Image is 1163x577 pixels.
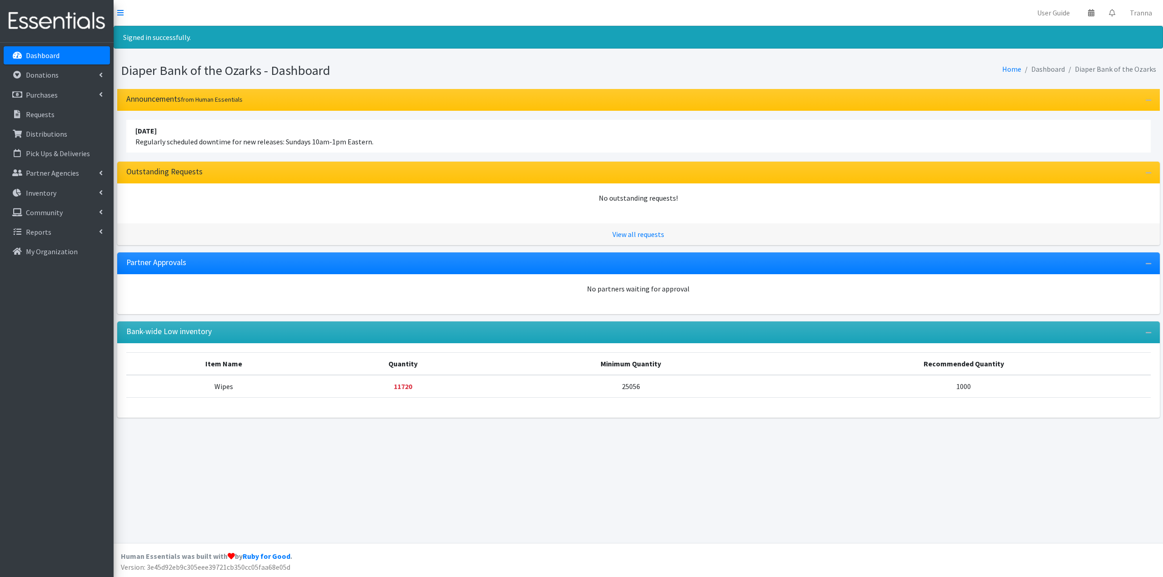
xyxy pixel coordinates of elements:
[26,129,67,138] p: Distributions
[1123,4,1159,22] a: Tranna
[126,283,1151,294] div: No partners waiting for approval
[4,125,110,143] a: Distributions
[181,95,243,104] small: from Human Essentials
[1002,64,1021,74] a: Home
[4,46,110,64] a: Dashboard
[26,51,60,60] p: Dashboard
[135,126,157,135] strong: [DATE]
[26,90,58,99] p: Purchases
[777,352,1151,375] th: Recommended Quantity
[394,382,412,391] strong: Below minimum quantity
[114,26,1163,49] div: Signed in successfully.
[26,110,55,119] p: Requests
[777,375,1151,398] td: 1000
[4,86,110,104] a: Purchases
[243,552,290,561] a: Ruby for Good
[121,552,292,561] strong: Human Essentials was built with by .
[4,66,110,84] a: Donations
[121,562,290,572] span: Version: 3e45d92eb9c305eee39721cb350cc05faa68e05d
[4,242,110,261] a: My Organization
[26,208,63,217] p: Community
[126,352,322,375] th: Item Name
[4,164,110,182] a: Partner Agencies
[126,327,212,336] h3: Bank-wide Low inventory
[26,149,90,158] p: Pick Ups & Deliveries
[4,6,110,36] img: HumanEssentials
[126,120,1151,153] li: Regularly scheduled downtime for new releases: Sundays 10am-1pm Eastern.
[26,188,56,197] p: Inventory
[4,203,110,222] a: Community
[26,168,79,178] p: Partner Agencies
[485,375,777,398] td: 25056
[4,223,110,241] a: Reports
[126,375,322,398] td: Wipes
[26,70,59,79] p: Donations
[26,227,51,237] p: Reports
[612,230,664,239] a: View all requests
[1065,63,1156,76] li: Diaper Bank of the Ozarks
[4,105,110,123] a: Requests
[4,184,110,202] a: Inventory
[1030,4,1077,22] a: User Guide
[1021,63,1065,76] li: Dashboard
[126,258,186,267] h3: Partner Approvals
[26,247,78,256] p: My Organization
[121,63,635,79] h1: Diaper Bank of the Ozarks - Dashboard
[485,352,777,375] th: Minimum Quantity
[321,352,485,375] th: Quantity
[126,192,1151,203] div: No outstanding requests!
[126,167,203,177] h3: Outstanding Requests
[4,144,110,163] a: Pick Ups & Deliveries
[126,94,243,104] h3: Announcements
